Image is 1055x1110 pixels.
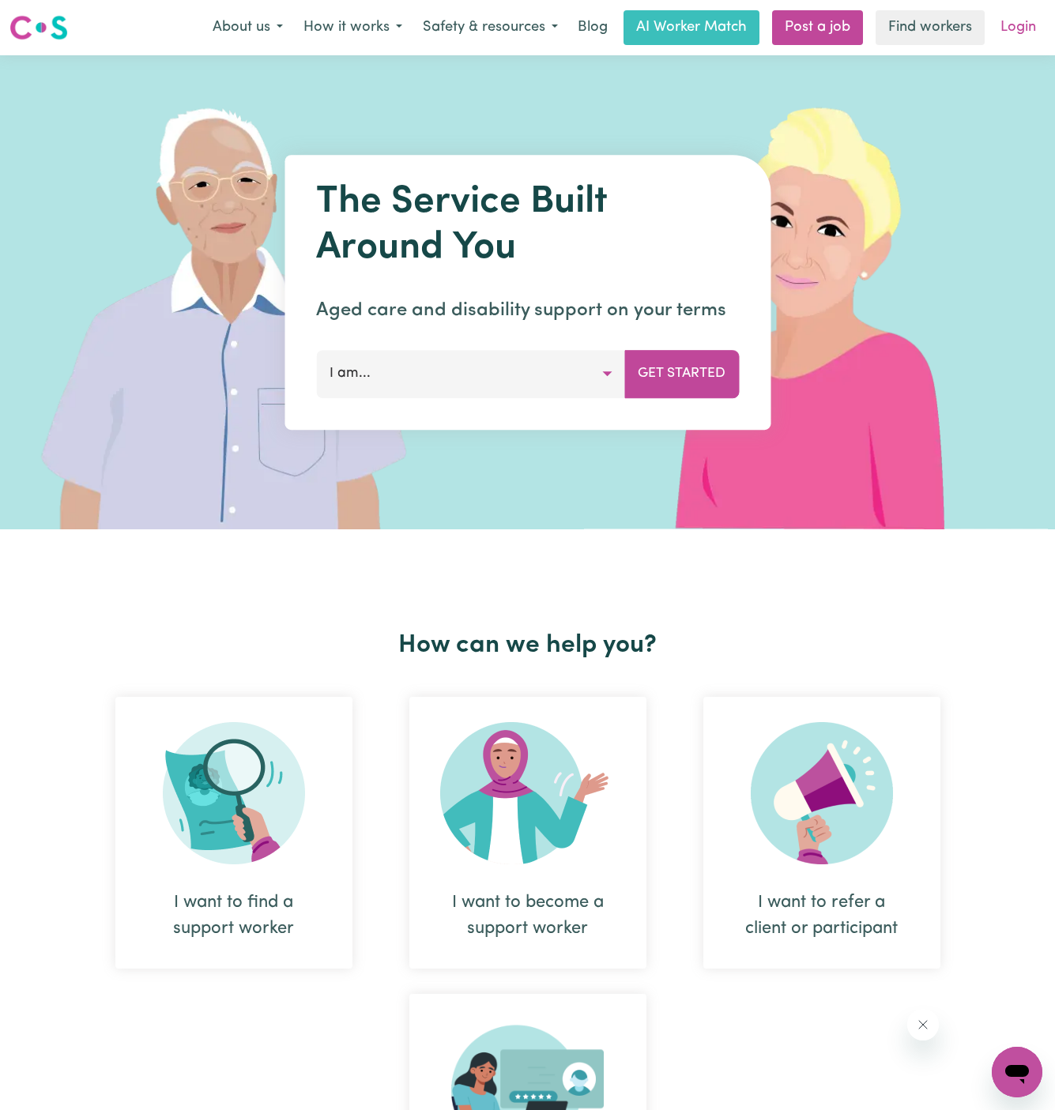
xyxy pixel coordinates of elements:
[992,1047,1042,1097] iframe: Button to launch messaging window
[316,296,739,325] p: Aged care and disability support on your terms
[293,11,413,44] button: How it works
[316,350,625,397] button: I am...
[440,722,616,864] img: Become Worker
[163,722,305,864] img: Search
[568,10,617,45] a: Blog
[409,697,646,969] div: I want to become a support worker
[991,10,1046,45] a: Login
[316,180,739,271] h1: The Service Built Around You
[115,697,352,969] div: I want to find a support worker
[9,11,96,24] span: Need any help?
[624,350,739,397] button: Get Started
[202,11,293,44] button: About us
[751,722,893,864] img: Refer
[876,10,985,45] a: Find workers
[624,10,759,45] a: AI Worker Match
[907,1009,939,1040] iframe: Close message
[772,10,863,45] a: Post a job
[447,890,609,942] div: I want to become a support worker
[741,890,902,942] div: I want to refer a client or participant
[703,697,940,969] div: I want to refer a client or participant
[9,9,68,46] a: Careseekers logo
[153,890,315,942] div: I want to find a support worker
[413,11,568,44] button: Safety & resources
[9,13,68,42] img: Careseekers logo
[87,630,969,660] h2: How can we help you?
